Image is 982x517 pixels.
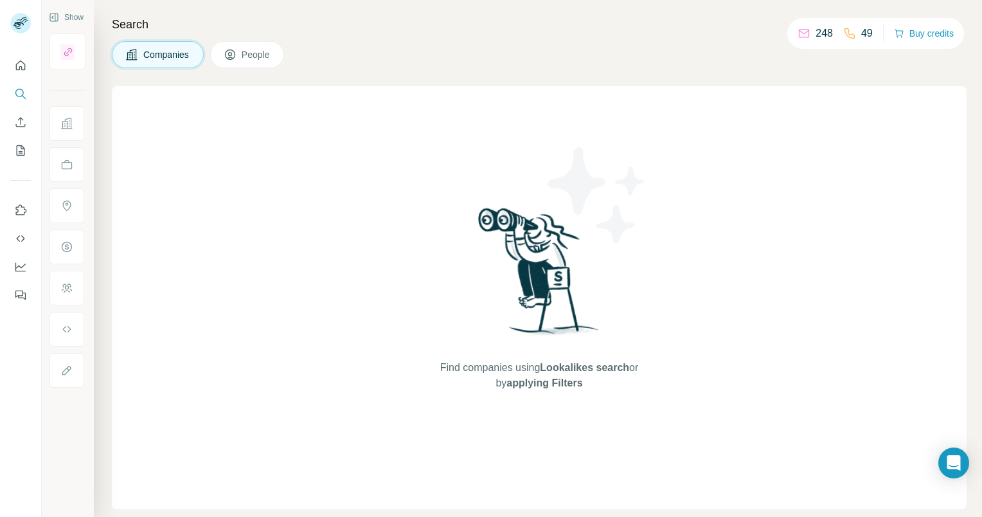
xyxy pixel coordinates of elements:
button: Use Surfe API [10,227,31,250]
button: Show [40,8,93,27]
img: Surfe Illustration - Woman searching with binoculars [472,204,606,348]
button: Quick start [10,54,31,77]
p: 49 [861,26,873,41]
button: Dashboard [10,255,31,278]
span: Lookalikes search [540,362,629,373]
button: Use Surfe on LinkedIn [10,199,31,222]
div: Open Intercom Messenger [938,448,969,478]
button: Feedback [10,284,31,307]
h4: Search [112,15,967,33]
button: Search [10,82,31,105]
span: Companies [143,48,190,61]
button: Enrich CSV [10,111,31,134]
button: Buy credits [894,24,954,42]
p: 248 [816,26,833,41]
span: People [242,48,271,61]
span: applying Filters [506,377,582,388]
img: Surfe Illustration - Stars [539,138,655,253]
span: Find companies using or by [436,360,642,391]
button: My lists [10,139,31,162]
